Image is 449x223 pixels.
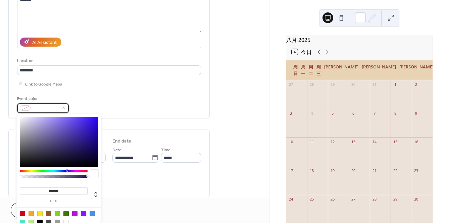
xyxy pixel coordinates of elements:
[25,80,62,88] span: Link to Google Maps
[286,36,433,44] div: 八月 2025
[351,111,356,116] div: 6
[414,140,419,145] div: 16
[72,211,78,216] div: #BD10E0
[309,168,314,173] div: 18
[351,197,356,202] div: 27
[307,60,315,80] div: 周二
[309,111,314,116] div: 4
[29,211,34,216] div: #F5A623
[330,82,335,87] div: 29
[414,82,419,87] div: 2
[11,203,52,218] button: Cancel
[20,200,88,203] label: hex
[17,95,67,102] div: Event color
[315,60,322,80] div: 周三
[330,197,335,202] div: 26
[372,140,377,145] div: 14
[309,82,314,87] div: 28
[414,197,419,202] div: 30
[46,211,51,216] div: #8B572A
[289,47,314,57] button: 4今日
[414,168,419,173] div: 23
[63,211,69,216] div: #417505
[292,60,299,80] div: 周日
[17,57,200,64] div: Location
[288,140,293,145] div: 10
[32,39,57,46] div: AI Assistant
[351,140,356,145] div: 13
[20,38,61,47] button: AI Assistant
[330,168,335,173] div: 19
[393,111,398,116] div: 8
[55,211,60,216] div: #7ED321
[112,146,121,153] span: Date
[37,211,43,216] div: #F8E71C
[112,138,131,145] div: End date
[20,211,25,216] div: #D0021B
[360,60,398,80] div: [PERSON_NAME]
[372,168,377,173] div: 21
[322,60,360,80] div: [PERSON_NAME]
[393,140,398,145] div: 15
[393,82,398,87] div: 1
[330,140,335,145] div: 12
[351,168,356,173] div: 20
[372,111,377,116] div: 7
[288,82,293,87] div: 27
[288,168,293,173] div: 17
[351,82,356,87] div: 30
[90,211,95,216] div: #4A90E2
[398,60,435,80] div: [PERSON_NAME]
[161,146,170,153] span: Time
[299,60,307,80] div: 周一
[393,197,398,202] div: 29
[288,111,293,116] div: 3
[309,140,314,145] div: 11
[372,82,377,87] div: 31
[81,211,86,216] div: #9013FE
[309,197,314,202] div: 25
[414,111,419,116] div: 9
[372,197,377,202] div: 28
[288,197,293,202] div: 24
[393,168,398,173] div: 22
[330,111,335,116] div: 5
